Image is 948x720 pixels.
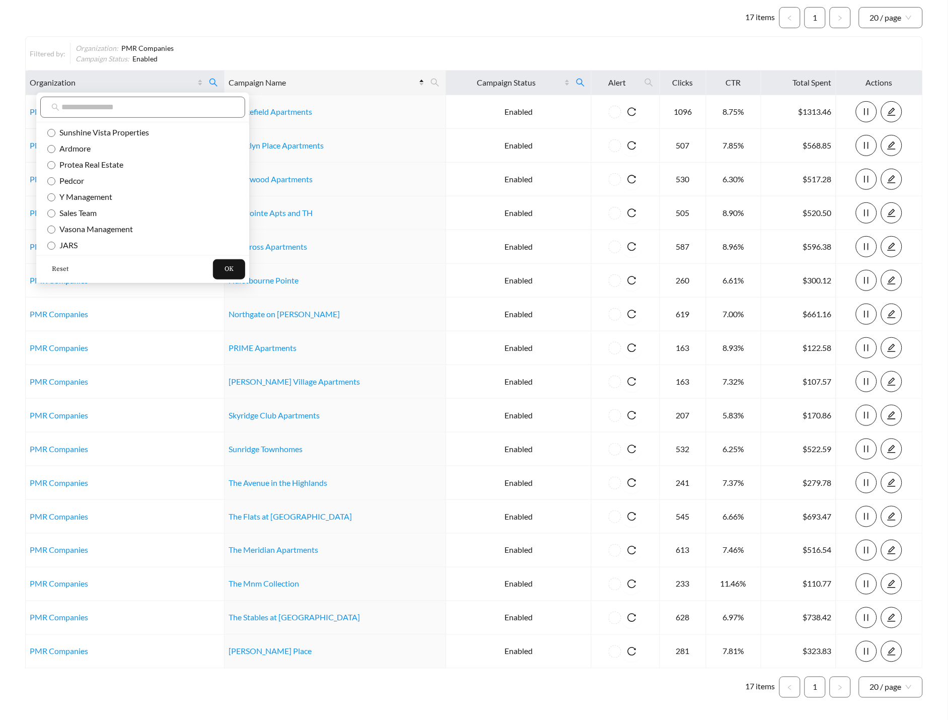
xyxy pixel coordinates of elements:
[856,135,877,156] button: pause
[660,163,706,196] td: 530
[882,107,902,116] span: edit
[761,534,836,567] td: $516.54
[621,540,642,561] button: reload
[450,77,562,89] span: Campaign Status
[881,478,902,487] a: edit
[660,129,706,163] td: 507
[706,433,761,466] td: 6.25%
[446,230,592,264] td: Enabled
[30,613,88,622] a: PMR Companies
[882,613,902,622] span: edit
[660,601,706,635] td: 628
[621,506,642,527] button: reload
[55,176,84,185] span: Pedcor
[856,641,877,662] button: pause
[882,276,902,285] span: edit
[706,196,761,230] td: 8.90%
[856,371,877,392] button: pause
[882,141,902,150] span: edit
[621,310,642,319] span: reload
[621,573,642,595] button: reload
[706,70,761,95] th: CTR
[446,365,592,399] td: Enabled
[836,70,923,95] th: Actions
[882,546,902,555] span: edit
[856,343,877,352] span: pause
[761,129,836,163] td: $568.85
[859,7,923,28] div: Page Size
[881,646,902,656] a: edit
[761,601,836,635] td: $738.42
[446,399,592,433] td: Enabled
[213,259,245,279] button: OK
[621,405,642,426] button: reload
[881,405,902,426] button: edit
[30,444,88,454] a: PMR Companies
[856,276,877,285] span: pause
[761,399,836,433] td: $170.86
[660,264,706,298] td: 260
[446,129,592,163] td: Enabled
[30,377,88,386] a: PMR Companies
[621,472,642,493] button: reload
[856,573,877,595] button: pause
[881,236,902,257] button: edit
[660,196,706,230] td: 505
[882,343,902,352] span: edit
[229,377,360,386] a: [PERSON_NAME] Village Apartments
[30,410,88,420] a: PMR Companies
[856,411,877,420] span: pause
[30,77,195,89] span: Organization
[621,208,642,218] span: reload
[882,478,902,487] span: edit
[761,230,836,264] td: $596.38
[881,174,902,184] a: edit
[225,264,234,274] span: OK
[446,601,592,635] td: Enabled
[596,77,638,89] span: Alert
[660,466,706,500] td: 241
[229,343,297,352] a: PRIME Apartments
[706,399,761,433] td: 5.83%
[856,506,877,527] button: pause
[446,196,592,230] td: Enabled
[52,264,68,274] span: Reset
[30,275,88,285] a: PMR Companies
[856,512,877,521] span: pause
[621,647,642,656] span: reload
[856,202,877,224] button: pause
[706,635,761,669] td: 7.81%
[660,433,706,466] td: 532
[55,143,91,153] span: Ardmore
[881,140,902,150] a: edit
[706,534,761,567] td: 7.46%
[830,677,851,698] li: Next Page
[856,377,877,386] span: pause
[805,677,825,697] a: 1
[621,236,642,257] button: reload
[837,15,843,21] span: right
[870,677,912,697] span: 20 / page
[859,677,923,698] div: Page Size
[761,163,836,196] td: $517.28
[446,567,592,601] td: Enabled
[229,77,417,89] span: Campaign Name
[446,163,592,196] td: Enabled
[209,78,218,87] span: search
[621,107,642,116] span: reload
[576,78,585,87] span: search
[746,677,775,698] li: 17 items
[856,141,877,150] span: pause
[856,478,877,487] span: pause
[882,445,902,454] span: edit
[856,580,877,589] span: pause
[30,107,88,116] a: PMR Companies
[870,8,912,28] span: 20 / page
[856,270,877,291] button: pause
[621,141,642,150] span: reload
[30,48,70,59] div: Filtered by:
[761,196,836,230] td: $520.50
[621,377,642,386] span: reload
[30,174,88,184] a: PMR Companies
[30,208,88,218] a: PMR Companies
